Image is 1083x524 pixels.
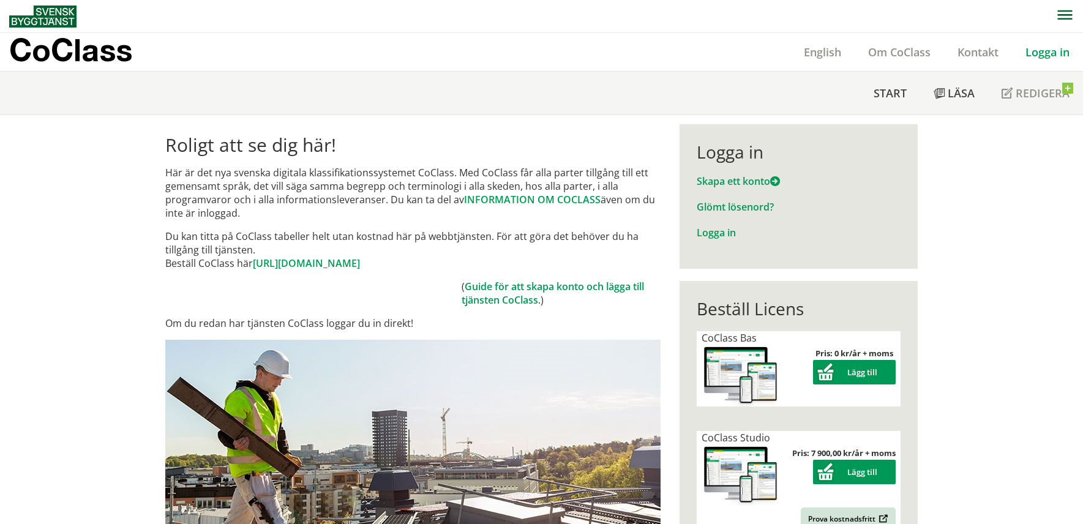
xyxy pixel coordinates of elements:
a: Om CoClass [855,45,944,59]
img: coclass-license.jpg [702,345,780,406]
img: Outbound.png [877,514,888,523]
span: CoClass Bas [702,331,757,345]
a: Guide för att skapa konto och lägga till tjänsten CoClass [462,280,644,307]
a: Skapa ett konto [697,174,780,188]
img: coclass-license.jpg [702,444,780,506]
td: ( .) [462,280,661,307]
span: Start [874,86,907,100]
a: CoClass [9,33,159,71]
span: Läsa [948,86,975,100]
a: Logga in [697,226,736,239]
a: Läsa [920,72,988,114]
button: Lägg till [813,360,896,384]
div: Beställ Licens [697,298,901,319]
div: Logga in [697,141,901,162]
a: [URL][DOMAIN_NAME] [253,256,360,270]
a: Logga in [1012,45,1083,59]
a: Lägg till [813,466,896,477]
p: CoClass [9,43,132,57]
img: Svensk Byggtjänst [9,6,77,28]
p: Här är det nya svenska digitala klassifikationssystemet CoClass. Med CoClass får alla parter till... [165,166,661,220]
strong: Pris: 7 900,00 kr/år + moms [792,447,896,458]
strong: Pris: 0 kr/år + moms [815,348,893,359]
h1: Roligt att se dig här! [165,134,661,156]
a: INFORMATION OM COCLASS [464,193,601,206]
a: Lägg till [813,367,896,378]
a: Kontakt [944,45,1012,59]
a: Start [860,72,920,114]
a: English [790,45,855,59]
p: Du kan titta på CoClass tabeller helt utan kostnad här på webbtjänsten. För att göra det behöver ... [165,230,661,270]
span: CoClass Studio [702,431,770,444]
button: Lägg till [813,460,896,484]
p: Om du redan har tjänsten CoClass loggar du in direkt! [165,316,661,330]
a: Glömt lösenord? [697,200,774,214]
